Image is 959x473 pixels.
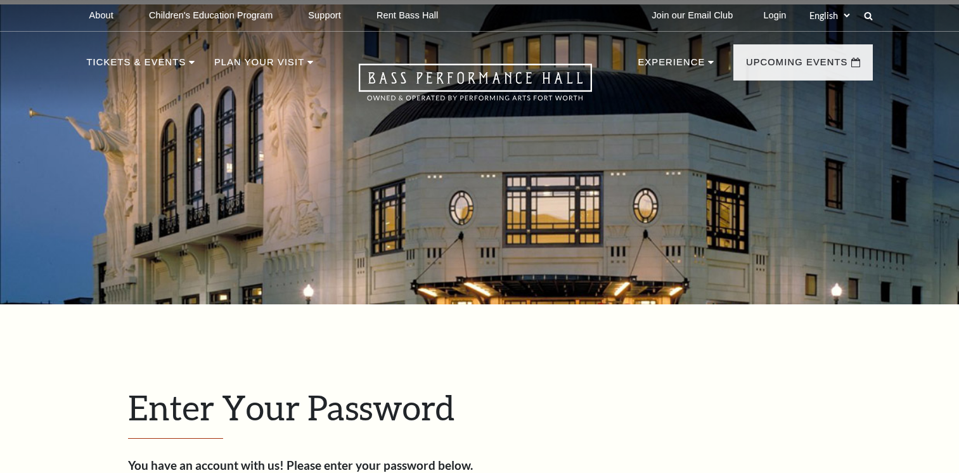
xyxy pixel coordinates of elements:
[149,10,273,21] p: Children's Education Program
[286,458,473,472] strong: Please enter your password below.
[89,10,113,21] p: About
[87,55,186,77] p: Tickets & Events
[214,55,304,77] p: Plan Your Visit
[377,10,439,21] p: Rent Bass Hall
[128,458,284,472] strong: You have an account with us!
[807,10,852,22] select: Select:
[638,55,705,77] p: Experience
[128,387,454,427] span: Enter Your Password
[308,10,341,21] p: Support
[746,55,848,77] p: Upcoming Events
